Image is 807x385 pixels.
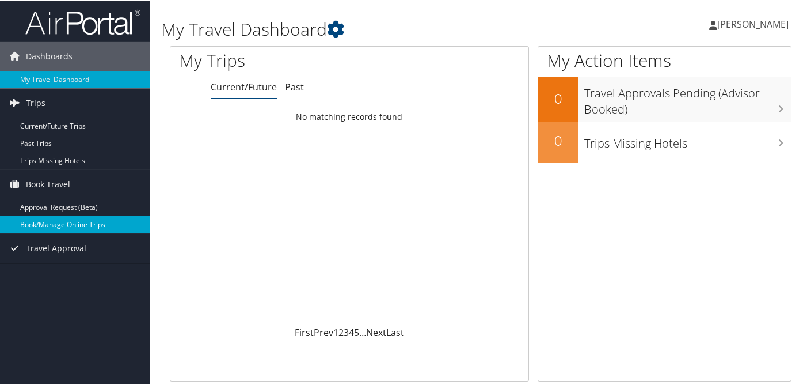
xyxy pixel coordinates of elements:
a: First [295,325,314,338]
h1: My Action Items [538,47,791,71]
h1: My Trips [179,47,371,71]
span: Dashboards [26,41,73,70]
a: 5 [354,325,359,338]
a: 4 [349,325,354,338]
h1: My Travel Dashboard [161,16,587,40]
a: 3 [344,325,349,338]
a: Prev [314,325,333,338]
a: 1 [333,325,338,338]
span: [PERSON_NAME] [717,17,789,29]
h3: Travel Approvals Pending (Advisor Booked) [584,78,791,116]
a: 0Trips Missing Hotels [538,121,791,161]
a: [PERSON_NAME] [709,6,800,40]
span: … [359,325,366,338]
a: 0Travel Approvals Pending (Advisor Booked) [538,76,791,120]
h2: 0 [538,88,578,107]
a: Current/Future [211,80,277,92]
h2: 0 [538,130,578,149]
a: Past [285,80,304,92]
a: 2 [338,325,344,338]
span: Trips [26,88,45,116]
td: No matching records found [170,105,528,126]
span: Travel Approval [26,233,86,262]
span: Book Travel [26,169,70,198]
h3: Trips Missing Hotels [584,129,791,150]
img: airportal-logo.png [25,7,140,35]
a: Last [386,325,404,338]
a: Next [366,325,386,338]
